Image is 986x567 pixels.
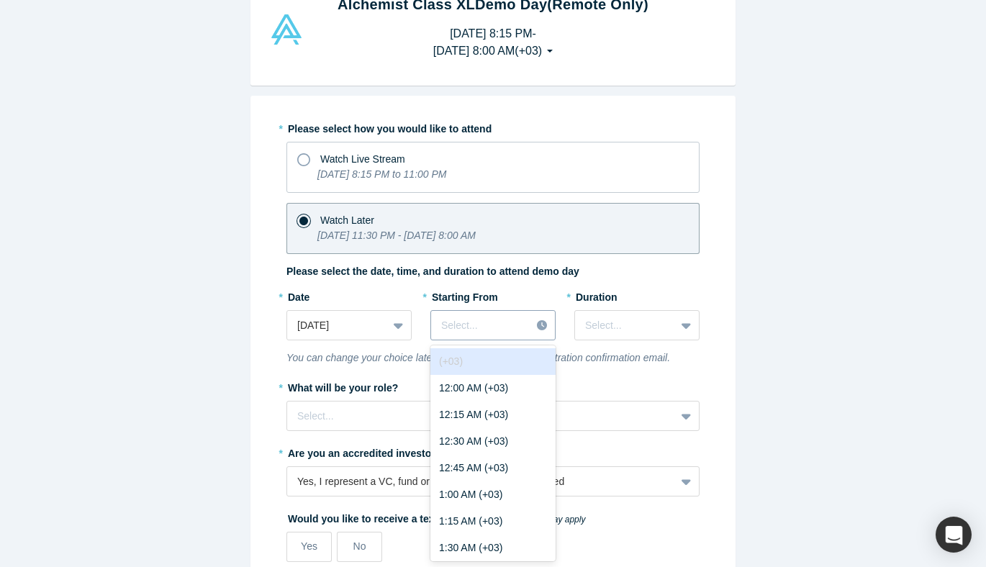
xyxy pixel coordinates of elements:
div: 1:00 AM (+03) [430,481,556,508]
label: Date [286,285,412,305]
div: Yes, I represent a VC, fund or family office that is accredited [297,474,665,489]
label: What will be your role? [286,376,700,396]
div: (+03) [430,348,556,375]
label: Duration [574,285,700,305]
label: Are you an accredited investor? [286,441,700,461]
i: You can change your choice later using the link in your registration confirmation email. [286,352,670,363]
label: Starting From [430,285,498,305]
div: 1:30 AM (+03) [430,535,556,561]
div: 12:00 AM (+03) [430,375,556,402]
img: Alchemist Vault Logo [269,14,304,45]
span: No [353,540,366,552]
label: Please select how you would like to attend [286,117,700,137]
span: Watch Later [320,214,374,226]
i: [DATE] 11:30 PM - [DATE] 8:00 AM [317,230,476,241]
span: Yes [301,540,317,552]
div: 12:15 AM (+03) [430,402,556,428]
span: Watch Live Stream [320,153,405,165]
label: Please select the date, time, and duration to attend demo day [286,264,579,279]
button: [DATE] 8:15 PM-[DATE] 8:00 AM(+03) [418,20,568,65]
div: 12:30 AM (+03) [430,428,556,455]
i: [DATE] 8:15 PM to 11:00 PM [317,168,446,180]
label: Would you like to receive a text reminder? [286,507,700,527]
div: 12:45 AM (+03) [430,455,556,481]
div: 1:15 AM (+03) [430,508,556,535]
